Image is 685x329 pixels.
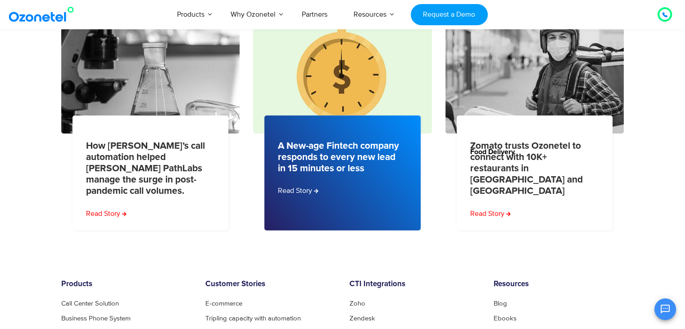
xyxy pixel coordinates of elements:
[61,315,131,322] a: Business Phone System
[349,315,375,322] a: Zendesk
[278,140,402,174] a: A New-age Fintech company responds to every new lead in 15 minutes or less
[494,315,517,322] a: Ebooks
[205,280,336,289] h6: Customer Stories
[457,137,624,155] div: Food Delivery
[86,208,127,219] a: Read more about How Ozonetel’s call automation helped Dr Lal PathLabs manage the surge in post-pa...
[494,280,624,289] h6: Resources
[349,280,480,289] h6: CTI Integrations
[654,298,676,320] button: Open chat
[205,300,242,307] a: E-commerce
[205,315,301,322] a: Tripling capacity with automation
[86,140,210,197] a: How [PERSON_NAME]’s call automation helped [PERSON_NAME] PathLabs manage the surge in post-pandem...
[470,140,594,197] a: Zomato trusts Ozonetel to connect with 10K+ restaurants in [GEOGRAPHIC_DATA] and [GEOGRAPHIC_DATA]
[278,185,318,196] a: Read more about A New-age Fintech company responds to every new lead in 15 minutes or less
[470,208,511,219] a: Read more about Zomato trusts Ozonetel to connect with 10K+ restaurants in India and the UAE
[61,300,119,307] a: Call Center Solution
[61,280,192,289] h6: Products
[411,4,488,25] a: Request a Demo
[349,300,365,307] a: Zoho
